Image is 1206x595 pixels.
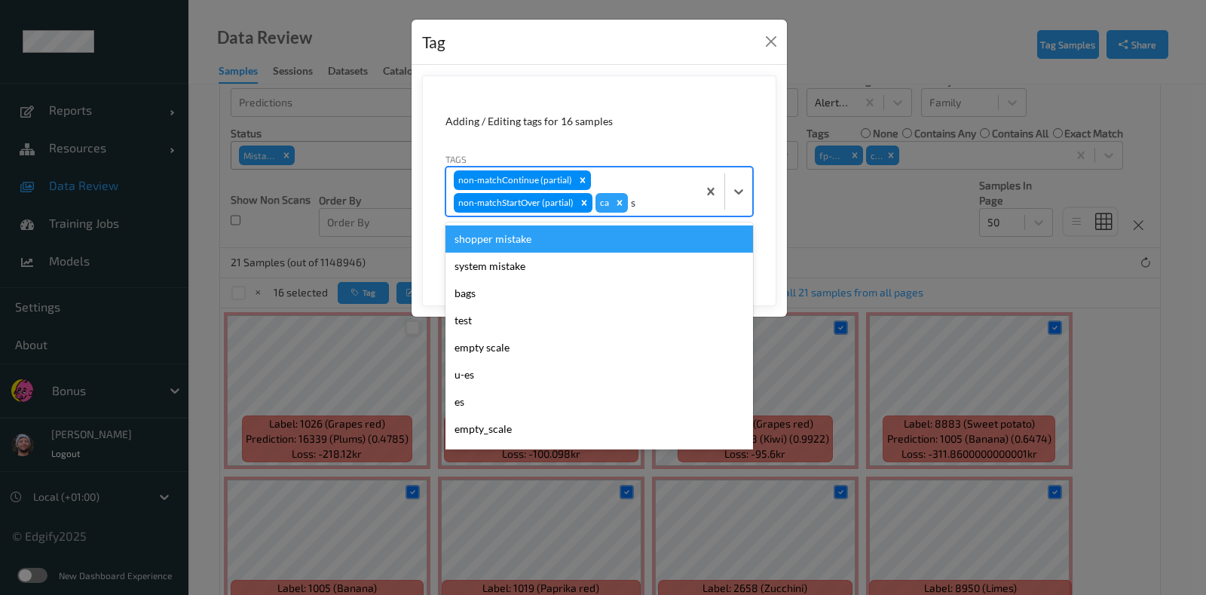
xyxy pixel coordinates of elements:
div: Remove non-matchStartOver (partial) [576,193,592,213]
div: empty scale [445,334,753,361]
div: Adding / Editing tags for 16 samples [445,114,753,129]
div: non-matchStartOver (partial) [454,193,576,213]
div: as-no [445,443,753,470]
div: Remove non-matchContinue (partial) [574,170,591,190]
div: shopper mistake [445,225,753,253]
div: Tag [422,30,445,54]
div: non-matchContinue (partial) [454,170,574,190]
div: bags [445,280,753,307]
button: Close [761,31,782,52]
div: empty_scale [445,416,753,443]
div: es [445,388,753,416]
div: ca [595,193,611,213]
div: u-es [445,361,753,388]
div: system mistake [445,253,753,280]
div: test [445,307,753,334]
label: Tags [445,152,467,166]
div: Remove ca [611,193,628,213]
